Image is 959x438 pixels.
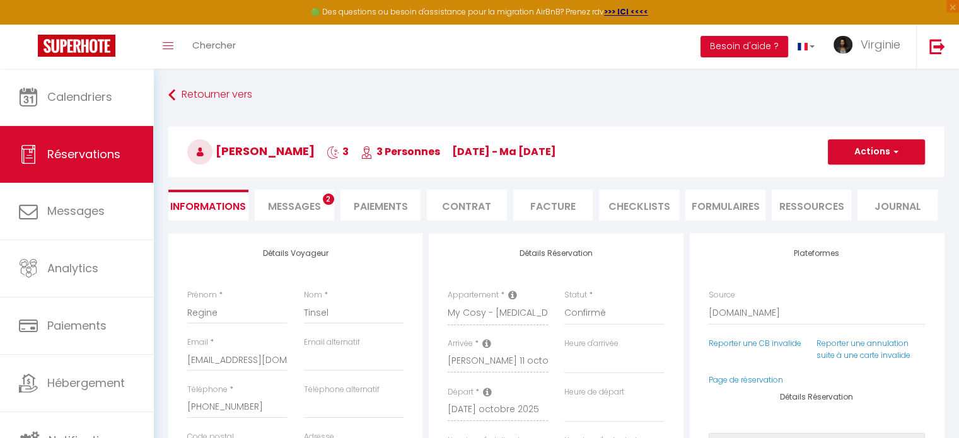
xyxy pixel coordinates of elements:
a: Reporter une CB invalide [709,338,801,349]
h4: Plateformes [709,249,925,258]
button: Besoin d'aide ? [700,36,788,57]
img: ... [834,36,852,54]
button: Actions [828,139,925,164]
label: Nom [304,289,322,301]
span: 3 Personnes [361,144,440,159]
label: Téléphone [187,384,228,396]
label: Téléphone alternatif [304,384,380,396]
li: Journal [857,190,938,221]
span: Calendriers [47,89,112,105]
label: Heure d'arrivée [564,338,619,350]
label: Arrivée [448,338,473,350]
label: Email alternatif [304,337,360,349]
label: Source [709,289,735,301]
li: Informations [168,190,248,221]
span: Paiements [47,318,107,333]
label: Départ [448,386,474,398]
li: Facture [513,190,593,221]
h4: Détails Voyageur [187,249,404,258]
label: Statut [564,289,587,301]
h4: Détails Réservation [709,393,925,401]
li: CHECKLISTS [599,190,679,221]
span: Hébergement [47,375,125,391]
h4: Détails Réservation [448,249,664,258]
a: Reporter une annulation suite à une carte invalide [817,338,910,360]
li: Contrat [427,190,507,221]
a: Retourner vers [168,84,944,107]
a: ... Virginie [824,25,916,69]
a: Chercher [183,25,245,69]
img: Super Booking [38,35,115,57]
span: Messages [47,203,105,219]
label: Prénom [187,289,217,301]
label: Heure de départ [564,386,624,398]
span: [DATE] - ma [DATE] [452,144,556,159]
span: 3 [327,144,349,159]
li: FORMULAIRES [685,190,765,221]
span: 2 [323,193,334,205]
li: Paiements [340,190,421,221]
label: Appartement [448,289,499,301]
span: Réservations [47,146,120,162]
span: Analytics [47,260,98,276]
span: Messages [268,199,321,214]
span: Virginie [861,37,900,52]
img: logout [929,38,945,54]
label: Email [187,337,208,349]
span: [PERSON_NAME] [187,143,315,159]
span: Chercher [192,38,236,52]
a: >>> ICI <<<< [604,6,648,17]
li: Ressources [772,190,852,221]
a: Page de réservation [709,374,783,385]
